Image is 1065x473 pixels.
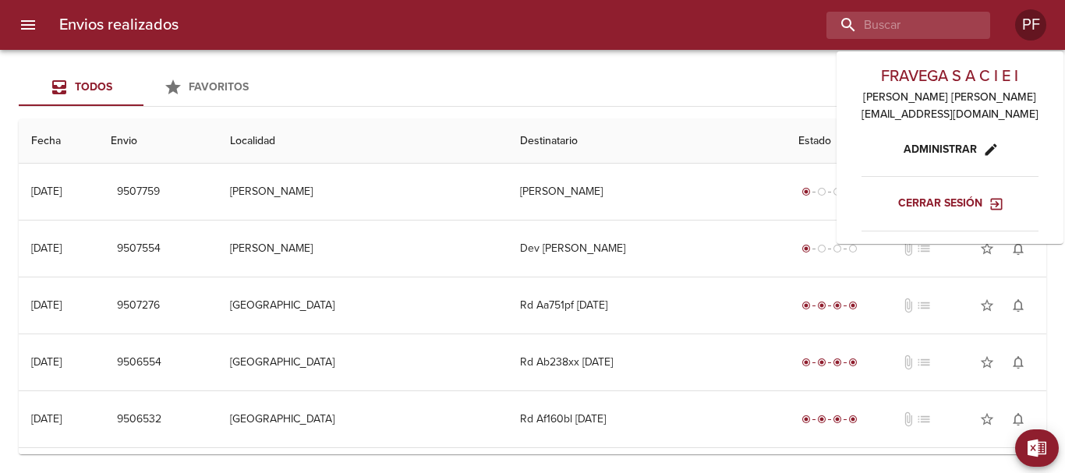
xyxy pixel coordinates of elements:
span: radio_button_checked [833,415,842,424]
h6: Envios realizados [59,12,179,37]
button: Activar notificaciones [1003,233,1034,264]
th: Localidad [218,119,508,164]
span: Cerrar sesión [898,194,1001,214]
button: Agregar a favoritos [971,347,1003,378]
th: Fecha [19,119,98,164]
td: [GEOGRAPHIC_DATA] [218,334,508,390]
span: radio_button_checked [801,415,811,424]
div: [DATE] [31,412,62,425]
td: [PERSON_NAME] [218,221,508,277]
h6: [PERSON_NAME] [PERSON_NAME] [862,89,1038,106]
div: [DATE] [31,355,62,369]
button: Agregar a favoritos [971,233,1003,264]
td: Dev [PERSON_NAME] [508,221,785,277]
span: radio_button_checked [848,301,858,310]
span: radio_button_checked [801,358,811,367]
span: star_border [979,411,995,427]
div: [DATE] [31,185,62,198]
button: 9507276 [111,291,166,320]
div: Entregado [798,411,861,427]
span: 9506554 [117,353,161,372]
div: [DATE] [31,242,62,255]
button: Administrar [897,136,1002,164]
button: Cerrar sesión [892,189,1007,218]
span: 9507554 [117,239,161,259]
span: radio_button_checked [848,358,858,367]
div: [DATE] [31,298,62,312]
span: notifications_none [1010,355,1026,370]
span: No tiene pedido asociado [916,411,932,427]
span: radio_button_checked [801,301,811,310]
div: Generado [798,184,861,199]
div: PF [1015,9,1046,41]
button: 9507554 [111,235,167,263]
span: radio_button_unchecked [817,244,826,253]
div: Entregado [798,355,861,370]
span: radio_button_unchecked [833,244,842,253]
button: Activar notificaciones [1003,404,1034,435]
td: Rd Ab238xx [DATE] [508,334,785,390]
span: radio_button_checked [817,301,826,310]
button: Agregar a favoritos [971,290,1003,321]
div: Generado [798,241,861,256]
span: 9507759 [117,182,160,202]
span: notifications_none [1010,241,1026,256]
button: 9506554 [111,348,168,377]
span: star_border [979,298,995,313]
button: menu [9,6,47,44]
span: radio_button_checked [848,415,858,424]
td: [PERSON_NAME] [508,164,785,220]
td: [PERSON_NAME] [218,164,508,220]
th: Destinatario [508,119,785,164]
td: [GEOGRAPHIC_DATA] [218,277,508,334]
span: radio_button_unchecked [833,187,842,196]
button: 9506532 [111,405,168,434]
span: 9507276 [117,296,160,316]
th: Envio [98,119,218,164]
span: No tiene pedido asociado [916,241,932,256]
td: Rd Aa751pf [DATE] [508,277,785,334]
button: Exportar Excel [1015,429,1059,467]
span: radio_button_unchecked [817,187,826,196]
button: Activar notificaciones [1003,347,1034,378]
input: buscar [826,12,964,39]
span: star_border [979,355,995,370]
span: star_border [979,241,995,256]
span: radio_button_checked [833,358,842,367]
td: Rd Af160bl [DATE] [508,391,785,447]
button: 9507759 [111,178,166,206]
h6: [EMAIL_ADDRESS][DOMAIN_NAME] [862,106,1038,123]
span: Todos [75,80,112,94]
span: radio_button_checked [817,415,826,424]
span: 9506532 [117,410,161,429]
span: No tiene documentos adjuntos [900,298,916,313]
span: Favoritos [189,80,249,94]
span: radio_button_unchecked [848,244,858,253]
span: radio_button_checked [833,301,842,310]
span: No tiene documentos adjuntos [900,411,916,427]
td: [GEOGRAPHIC_DATA] [218,391,508,447]
div: Tabs Envios [19,69,268,106]
h6: FRAVEGA S A C I E I [862,64,1038,89]
span: No tiene pedido asociado [916,355,932,370]
span: notifications_none [1010,411,1026,427]
button: Activar notificaciones [1003,290,1034,321]
span: radio_button_checked [801,244,811,253]
span: No tiene documentos adjuntos [900,241,916,256]
span: radio_button_checked [801,187,811,196]
span: Administrar [904,140,996,160]
span: notifications_none [1010,298,1026,313]
span: radio_button_checked [817,358,826,367]
span: No tiene documentos adjuntos [900,355,916,370]
div: Entregado [798,298,861,313]
div: Abrir información de usuario [1015,9,1046,41]
th: Estado [786,119,1046,164]
span: No tiene pedido asociado [916,298,932,313]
